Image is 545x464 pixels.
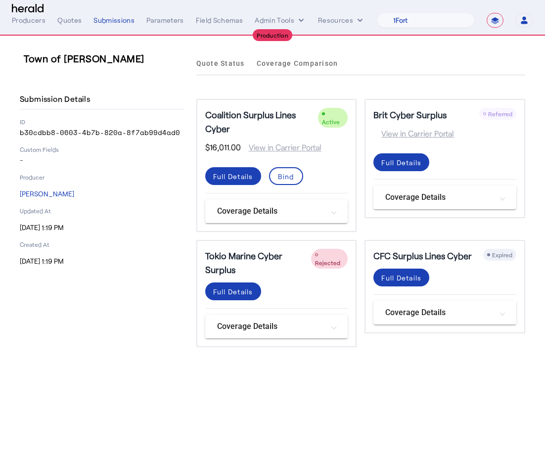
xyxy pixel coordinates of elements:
p: Producer [20,173,184,181]
p: [DATE] 1:19 PM [20,223,184,232]
p: Custom Fields [20,145,184,153]
span: View in Carrier Portal [373,128,454,139]
div: Field Schemas [196,15,243,25]
button: Bind [269,167,303,185]
span: Quote Status [196,60,245,67]
div: Parameters [146,15,184,25]
div: Full Details [213,286,253,297]
p: b30cdbb8-0603-4b7b-820a-8f7ab99d4ad0 [20,128,184,138]
span: Coverage Comparison [257,60,338,67]
a: Quote Status [196,51,245,75]
mat-expansion-panel-header: Coverage Details [205,315,348,338]
p: ID [20,118,184,126]
mat-panel-title: Coverage Details [217,321,324,332]
div: Submissions [93,15,135,25]
span: Expired [492,251,512,258]
mat-expansion-panel-header: Coverage Details [373,301,516,325]
button: internal dropdown menu [255,15,306,25]
mat-panel-title: Coverage Details [217,205,324,217]
p: - [20,155,184,165]
h4: Submission Details [20,93,94,105]
img: Herald Logo [12,4,44,13]
a: Coverage Comparison [257,51,338,75]
h3: Town of [PERSON_NAME] [24,51,188,65]
mat-expansion-panel-header: Coverage Details [373,186,516,209]
div: Full Details [381,273,421,283]
div: Production [253,29,292,41]
span: $16,011.00 [205,141,241,153]
h5: CFC Surplus Lines Cyber [373,249,472,263]
h5: Tokio Marine Cyber Surplus [205,249,311,277]
button: Full Details [373,153,429,171]
p: Updated At [20,207,184,215]
button: Full Details [373,269,429,286]
span: Referred [488,110,512,117]
div: Producers [12,15,45,25]
div: Bind [278,171,294,182]
div: Full Details [213,171,253,182]
mat-panel-title: Coverage Details [385,307,493,319]
div: Quotes [57,15,82,25]
button: Full Details [205,167,261,185]
h5: Coalition Surplus Lines Cyber [205,108,318,136]
mat-panel-title: Coverage Details [385,191,493,203]
button: Full Details [205,282,261,300]
p: Created At [20,240,184,248]
span: Rejected [315,259,340,266]
span: View in Carrier Portal [241,141,321,153]
mat-expansion-panel-header: Coverage Details [205,199,348,223]
p: [PERSON_NAME] [20,189,184,199]
button: Resources dropdown menu [318,15,365,25]
p: [DATE] 1:19 PM [20,256,184,266]
h5: Brit Cyber Surplus [373,108,447,122]
div: Full Details [381,157,421,168]
span: Active [322,118,340,125]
